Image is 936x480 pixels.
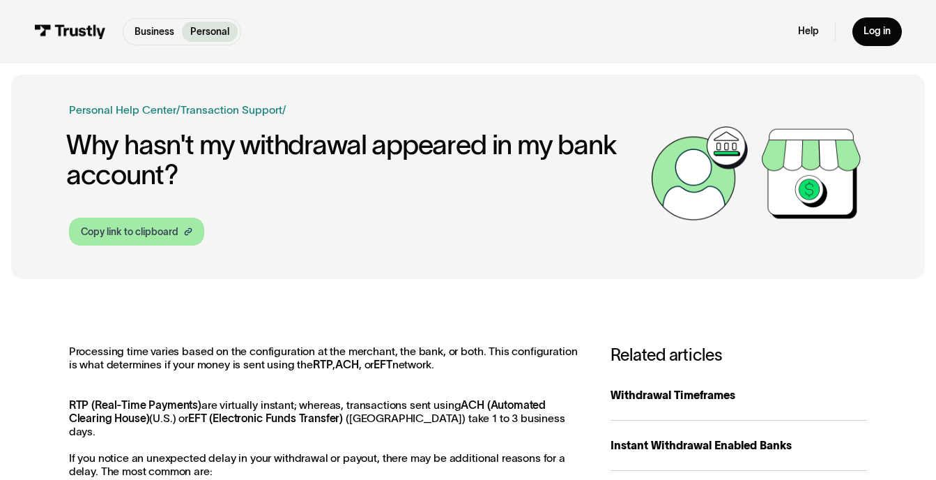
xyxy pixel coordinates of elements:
[34,24,106,40] img: Trustly Logo
[611,387,868,404] div: Withdrawal Timeframes
[282,102,286,119] div: /
[611,370,868,421] a: Withdrawal Timeframes
[69,345,583,372] p: Processing time varies based on the configuration at the merchant, the bank, or both. This config...
[313,359,333,370] strong: RTP
[188,412,343,424] strong: EFT (Electronic Funds Transfer)
[190,24,229,39] p: Personal
[81,225,178,239] div: Copy link to clipboard
[69,399,583,479] p: are virtually instant; whereas, transactions sent using (U.S.) or ([GEOGRAPHIC_DATA]) take 1 to 3...
[176,102,181,119] div: /
[798,25,819,38] a: Help
[864,25,891,38] div: Log in
[611,345,868,365] h3: Related articles
[66,130,644,190] h1: Why hasn't my withdrawal appeared in my bank account?
[135,24,174,39] p: Business
[69,399,201,411] strong: RTP (Real-Time Payments)
[69,102,176,119] a: Personal Help Center
[69,218,204,246] a: Copy link to clipboard
[611,421,868,471] a: Instant Withdrawal Enabled Banks
[126,22,183,42] a: Business
[69,399,546,424] strong: ACH (Automated Clearing House)
[335,359,359,370] strong: ACH
[374,359,392,370] strong: EFT
[182,22,238,42] a: Personal
[181,104,282,116] a: Transaction Support
[852,17,902,47] a: Log in
[611,437,868,454] div: Instant Withdrawal Enabled Banks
